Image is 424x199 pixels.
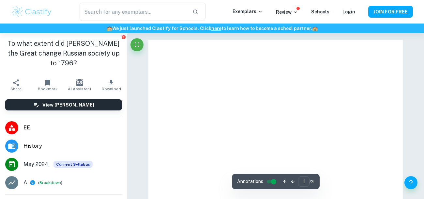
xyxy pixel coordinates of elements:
img: Clastify logo [11,5,53,18]
button: Help and Feedback [404,176,417,189]
h1: To what extent did [PERSON_NAME] the Great change Russian society up to 1796? [5,39,122,68]
input: Search for any exemplars... [80,3,187,21]
button: Download [96,76,128,94]
button: AI Assistant [64,76,96,94]
span: History [23,142,122,150]
h6: View [PERSON_NAME] [42,101,94,108]
h6: We just launched Clastify for Schools. Click to learn how to become a school partner. [1,25,423,32]
span: / 21 [310,179,314,185]
a: here [211,26,221,31]
span: 🏫 [312,26,318,31]
a: Login [342,9,355,14]
span: Download [102,87,121,91]
button: Bookmark [32,76,64,94]
span: May 2024 [23,160,48,168]
span: Share [10,87,22,91]
button: Report issue [121,35,126,40]
span: EE [23,124,122,132]
span: AI Assistant [68,87,91,91]
span: 🏫 [107,26,112,31]
button: View [PERSON_NAME] [5,99,122,110]
span: Annotations [237,178,263,185]
div: This exemplar is based on the current syllabus. Feel free to refer to it for inspiration/ideas wh... [53,161,93,168]
p: Exemplars [233,8,263,15]
a: Schools [311,9,329,14]
button: JOIN FOR FREE [368,6,413,18]
button: Fullscreen [130,38,144,51]
button: Breakdown [39,180,61,186]
span: Current Syllabus [53,161,93,168]
p: A [23,179,27,187]
p: Review [276,8,298,16]
span: Bookmark [38,87,58,91]
span: ( ) [38,180,62,186]
img: AI Assistant [76,79,83,86]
